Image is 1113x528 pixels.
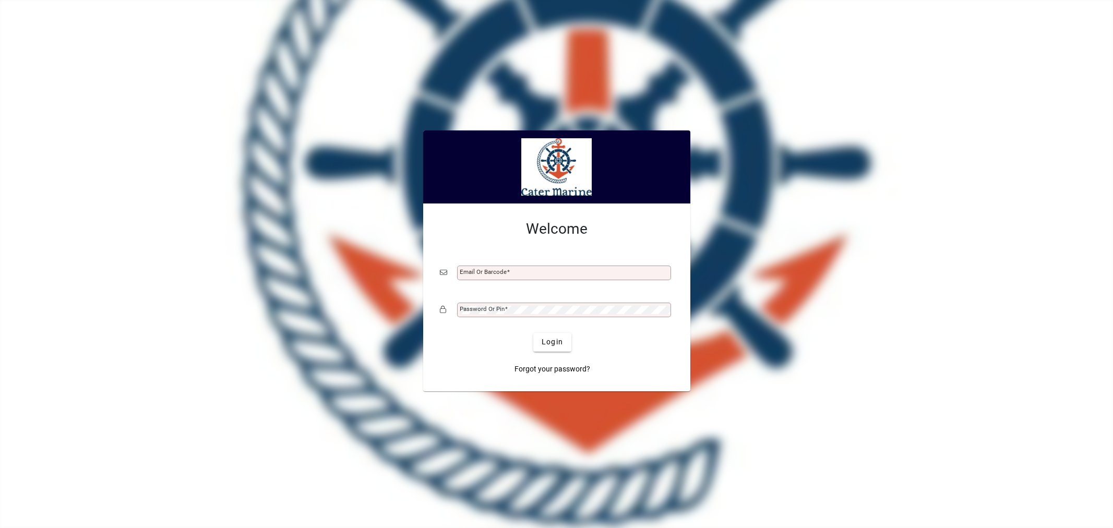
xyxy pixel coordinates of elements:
[514,364,590,375] span: Forgot your password?
[510,360,594,379] a: Forgot your password?
[542,337,563,347] span: Login
[440,220,674,238] h2: Welcome
[460,305,505,313] mat-label: Password or Pin
[460,268,507,275] mat-label: Email or Barcode
[533,333,571,352] button: Login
